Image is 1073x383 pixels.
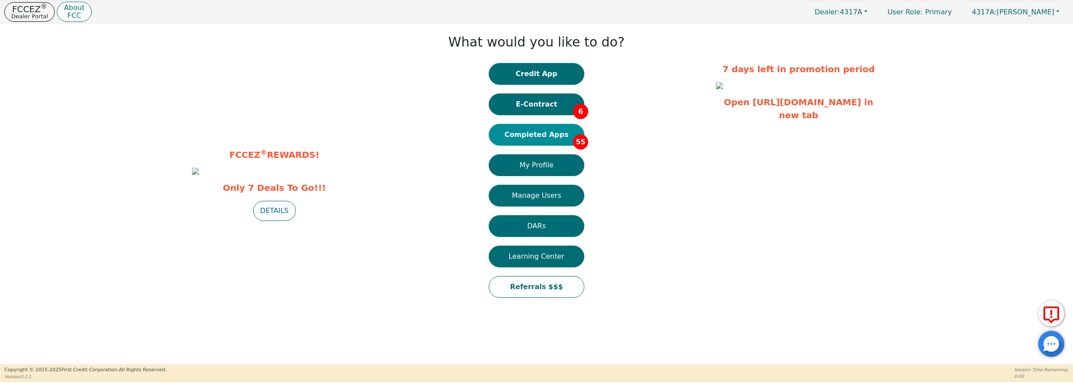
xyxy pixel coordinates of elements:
[716,82,723,89] img: 63a1c37f-c7c3-446d-964d-f24c102c6f0d
[888,8,923,16] span: User Role :
[724,97,873,120] a: Open [URL][DOMAIN_NAME] in new tab
[11,13,48,19] p: Dealer Portal
[489,93,584,115] button: E-Contract6
[716,63,881,76] p: 7 days left in promotion period
[57,2,91,22] button: AboutFCC
[4,373,166,380] p: Version 3.2.1
[260,149,267,157] sup: ®
[489,276,584,298] button: Referrals $$$
[489,185,584,206] button: Manage Users
[489,154,584,176] button: My Profile
[192,181,357,194] span: Only 7 Deals To Go!!!
[879,3,960,20] p: Primary
[489,215,584,237] button: DARs
[573,104,588,119] span: 6
[64,4,84,11] p: About
[192,148,357,161] p: FCCEZ REWARDS!
[64,12,84,19] p: FCC
[972,8,1054,16] span: [PERSON_NAME]
[805,5,877,19] button: Dealer:4317A
[1038,300,1064,326] button: Report Error to FCC
[489,63,584,85] button: Credit App
[1014,366,1069,373] p: Session Time Remaining:
[4,366,166,374] p: Copyright © 2015- 2025 First Credit Corporation.
[4,2,55,22] button: FCCEZ®Dealer Portal
[815,8,840,16] span: Dealer:
[573,134,588,150] span: 55
[815,8,862,16] span: 4317A
[11,5,48,13] p: FCCEZ
[489,124,584,146] button: Completed Apps55
[119,367,166,373] span: All Rights Reserved.
[963,5,1069,19] button: 4317A:[PERSON_NAME]
[41,3,47,10] sup: ®
[1014,373,1069,380] p: 0:00
[192,168,199,175] img: ae2f4246-f304-472c-84f9-7ba0bd01b6bd
[489,246,584,267] button: Learning Center
[448,34,625,50] h1: What would you like to do?
[253,201,296,221] button: DETAILS
[879,3,960,20] a: User Role: Primary
[972,8,997,16] span: 4317A:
